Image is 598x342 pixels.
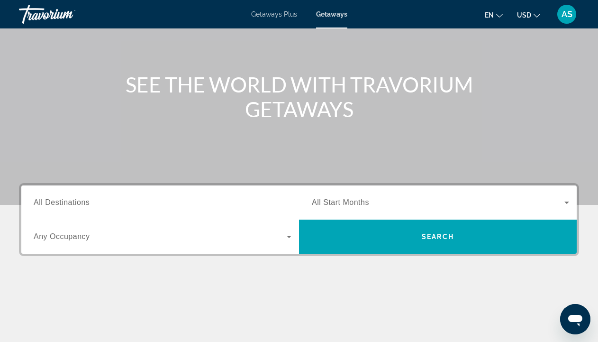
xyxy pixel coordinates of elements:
a: Travorium [19,2,114,27]
span: en [485,11,494,19]
a: Getaways Plus [251,10,297,18]
span: AS [562,9,572,19]
button: Change language [485,8,503,22]
span: Any Occupancy [34,232,90,240]
span: Search [422,233,454,240]
iframe: Кнопка запуска окна обмена сообщениями [560,304,590,334]
button: Change currency [517,8,540,22]
h1: SEE THE WORLD WITH TRAVORIUM GETAWAYS [121,72,477,121]
button: Search [299,220,577,254]
a: Getaways [316,10,347,18]
span: USD [517,11,531,19]
span: All Start Months [312,198,369,206]
button: User Menu [554,4,579,24]
span: All Destinations [34,198,90,206]
div: Search widget [21,185,577,254]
